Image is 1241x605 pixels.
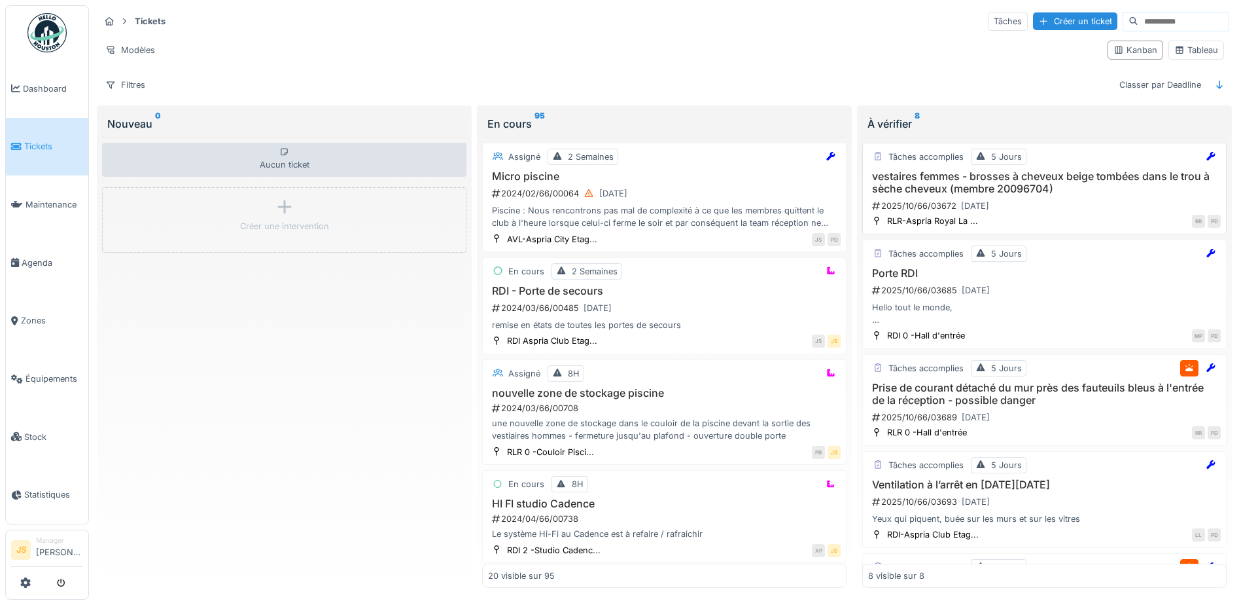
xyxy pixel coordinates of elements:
[491,300,841,316] div: 2024/03/66/00485
[507,335,597,347] div: RDI Aspria Club Etag...
[584,302,612,314] div: [DATE]
[6,118,88,176] a: Tickets
[1208,215,1221,228] div: PD
[491,513,841,525] div: 2024/04/66/00738
[1113,75,1207,94] div: Classer par Deadline
[871,494,1221,510] div: 2025/10/66/03693
[508,478,544,490] div: En cours
[599,187,627,200] div: [DATE]
[491,185,841,202] div: 2024/02/66/00064
[887,215,978,227] div: RLR-Aspria Royal La ...
[868,267,1221,280] h3: Porte RDI
[99,75,151,94] div: Filtres
[1208,426,1221,439] div: PD
[6,408,88,466] a: Stock
[130,15,171,27] strong: Tickets
[961,200,989,212] div: [DATE]
[871,198,1221,214] div: 2025/10/66/03672
[888,151,964,163] div: Tâches accomplies
[21,314,83,327] span: Zones
[568,151,614,163] div: 2 Semaines
[868,170,1221,195] h3: vestaires femmes - brosses à cheveux beige tombées dans le trou à sèche cheveux (membre 20096704)
[23,82,83,95] span: Dashboard
[107,116,461,132] div: Nouveau
[488,285,841,297] h3: RDI - Porte de secours
[828,446,841,459] div: JS
[812,544,825,557] div: XP
[888,247,964,260] div: Tâches accomplies
[488,387,841,399] h3: nouvelle zone de stockage piscine
[6,234,88,292] a: Agenda
[572,478,584,490] div: 8H
[487,116,841,132] div: En cours
[99,41,161,60] div: Modèles
[6,292,88,350] a: Zones
[867,116,1221,132] div: À vérifier
[871,409,1221,426] div: 2025/10/66/03689
[488,498,841,510] h3: HI FI studio Cadence
[868,479,1221,491] h3: Ventilation à l’arrêt en [DATE][DATE]
[488,170,841,183] h3: Micro piscine
[962,284,990,297] div: [DATE]
[488,528,841,540] div: Le système Hi-Fi au Cadence est à refaire / rafraichir
[888,459,964,471] div: Tâches accomplies
[1033,12,1117,30] div: Créer un ticket
[1113,44,1157,56] div: Kanban
[991,459,1022,471] div: 5 Jours
[1208,528,1221,541] div: PD
[6,466,88,524] a: Statistiques
[36,536,83,545] div: Manager
[102,143,466,177] div: Aucun ticket
[568,367,580,380] div: 8H
[6,60,88,118] a: Dashboard
[26,198,83,211] span: Maintenance
[6,350,88,408] a: Équipements
[1192,426,1205,439] div: RR
[962,411,990,424] div: [DATE]
[887,329,965,342] div: RDI 0 -Hall d'entrée
[915,116,920,132] sup: 8
[24,140,83,153] span: Tickets
[812,446,825,459] div: PB
[155,116,161,132] sup: 0
[888,561,964,574] div: Tâches accomplies
[828,544,841,557] div: JS
[488,319,841,331] div: remise en états de toutes les portes de secours
[491,402,841,414] div: 2024/03/66/00708
[508,265,544,278] div: En cours
[488,569,555,581] div: 20 visible sur 95
[11,540,31,560] li: JS
[507,233,597,246] div: AVL-Aspria City Etag...
[871,282,1221,299] div: 2025/10/66/03685
[887,528,979,541] div: RDI-Aspria Club Etag...
[508,367,540,380] div: Assigné
[828,335,841,348] div: JS
[868,301,1221,326] div: Hello tout le monde, Il faudrait retirer ces stickers des deux portes, car cela fait déjà un mome...
[991,247,1022,260] div: 5 Jours
[1208,329,1221,342] div: PD
[24,488,83,501] span: Statistiques
[1192,215,1205,228] div: RR
[1192,329,1205,342] div: MP
[812,233,825,246] div: JS
[991,362,1022,375] div: 5 Jours
[534,116,545,132] sup: 95
[991,561,1022,574] div: 5 Jours
[868,513,1221,525] div: Yeux qui piquent, buée sur les murs et sur les vitres
[828,233,841,246] div: PD
[22,257,83,269] span: Agenda
[868,569,924,581] div: 8 visible sur 8
[488,204,841,229] div: Piscine : Nous rencontrons pas mal de complexité à ce que les membres quittent le club à l'heure ...
[507,446,594,458] div: RLR 0 -Couloir Pisci...
[24,431,83,443] span: Stock
[868,382,1221,407] h3: Prise de courant détaché du mur près des fauteuils bleus à l'entrée de la réception - possible da...
[240,220,329,232] div: Créer une intervention
[887,426,967,439] div: RLR 0 -Hall d'entrée
[572,265,618,278] div: 2 Semaines
[6,175,88,234] a: Maintenance
[812,335,825,348] div: JS
[1174,44,1218,56] div: Tableau
[988,12,1028,31] div: Tâches
[991,151,1022,163] div: 5 Jours
[888,362,964,375] div: Tâches accomplies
